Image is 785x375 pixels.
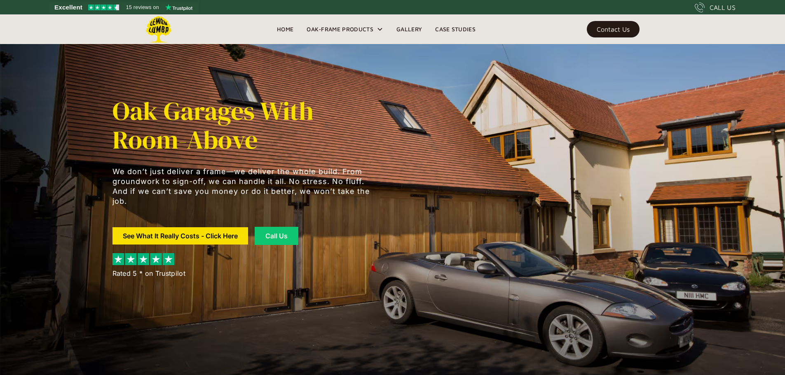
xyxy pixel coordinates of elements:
[112,97,376,154] h1: Oak Garages with Room-Above
[270,23,300,35] a: Home
[165,4,192,11] img: Trustpilot logo
[49,2,198,13] a: See Lemon Lumba reviews on Trustpilot
[695,2,736,12] a: CALL US
[88,5,119,10] img: Trustpilot 4.5 stars
[112,268,185,278] div: Rated 5 * on Trustpilot
[112,227,248,245] a: See What It Really Costs - Click Here
[307,24,373,34] div: Oak-Frame Products
[597,26,630,32] div: Contact Us
[429,23,482,35] a: Case Studies
[126,2,159,12] span: 15 reviews on
[112,167,376,206] p: We don’t just deliver a frame—we deliver the whole build. From groundwork to sign-off, we can han...
[265,233,288,239] div: Call Us
[587,21,640,37] a: Contact Us
[54,2,82,12] span: Excellent
[300,14,390,44] div: Oak-Frame Products
[255,227,298,245] a: Call Us
[710,2,736,12] div: CALL US
[390,23,429,35] a: Gallery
